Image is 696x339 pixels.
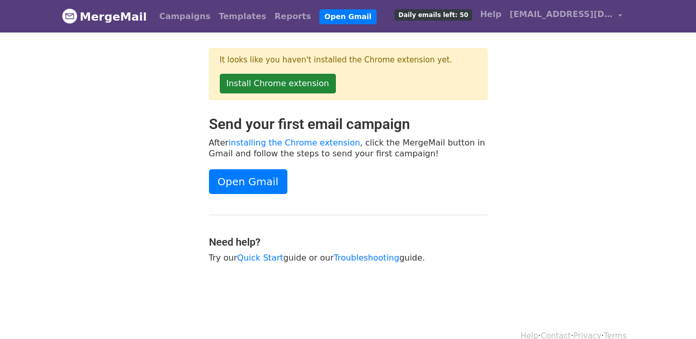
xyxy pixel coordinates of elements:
a: Campaigns [155,6,215,27]
span: [EMAIL_ADDRESS][DOMAIN_NAME] [510,8,613,21]
a: Daily emails left: 50 [391,4,476,25]
a: Quick Start [237,253,283,263]
a: Install Chrome extension [220,74,336,93]
a: Templates [215,6,270,27]
h2: Send your first email campaign [209,116,488,133]
a: Help [476,4,506,25]
a: [EMAIL_ADDRESS][DOMAIN_NAME] [506,4,626,28]
a: Open Gmail [209,169,287,194]
p: After , click the MergeMail button in Gmail and follow the steps to send your first campaign! [209,137,488,159]
p: Try our guide or our guide. [209,252,488,263]
a: Troubleshooting [334,253,399,263]
a: MergeMail [62,6,147,27]
img: MergeMail logo [62,8,77,24]
span: Daily emails left: 50 [395,9,472,21]
h4: Need help? [209,236,488,248]
a: Open Gmail [319,9,377,24]
p: It looks like you haven't installed the Chrome extension yet. [220,55,477,66]
iframe: Chat Widget [644,289,696,339]
a: installing the Chrome extension [229,138,360,148]
a: Reports [270,6,315,27]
